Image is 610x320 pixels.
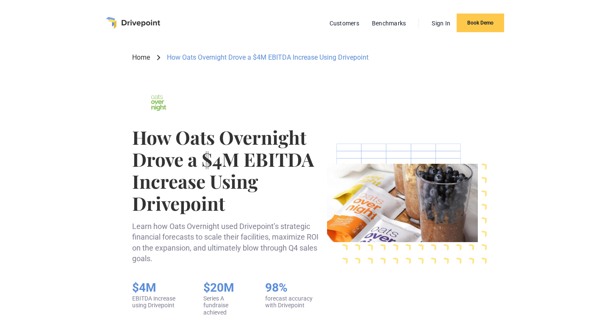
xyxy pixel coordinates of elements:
[132,281,186,295] h5: $4M
[132,295,186,309] div: EBITDA increase using Drivepoint
[132,221,320,264] p: Learn how Oats Overnight used Drivepoint’s strategic financial forecasts to scale their facilitie...
[203,295,248,316] div: Series A fundraise achieved
[457,14,504,32] a: Book Demo
[265,295,320,309] div: forecast accuracy with Drivepoint
[325,18,363,29] a: Customers
[106,17,160,29] a: home
[132,126,320,214] h1: How Oats Overnight Drove a $4M EBITDA Increase Using Drivepoint
[203,281,248,295] h5: $20M
[427,18,455,29] a: Sign In
[368,18,410,29] a: Benchmarks
[167,53,369,62] div: How Oats Overnight Drove a $4M EBITDA Increase Using Drivepoint
[265,281,320,295] h5: 98%
[132,53,150,62] a: Home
